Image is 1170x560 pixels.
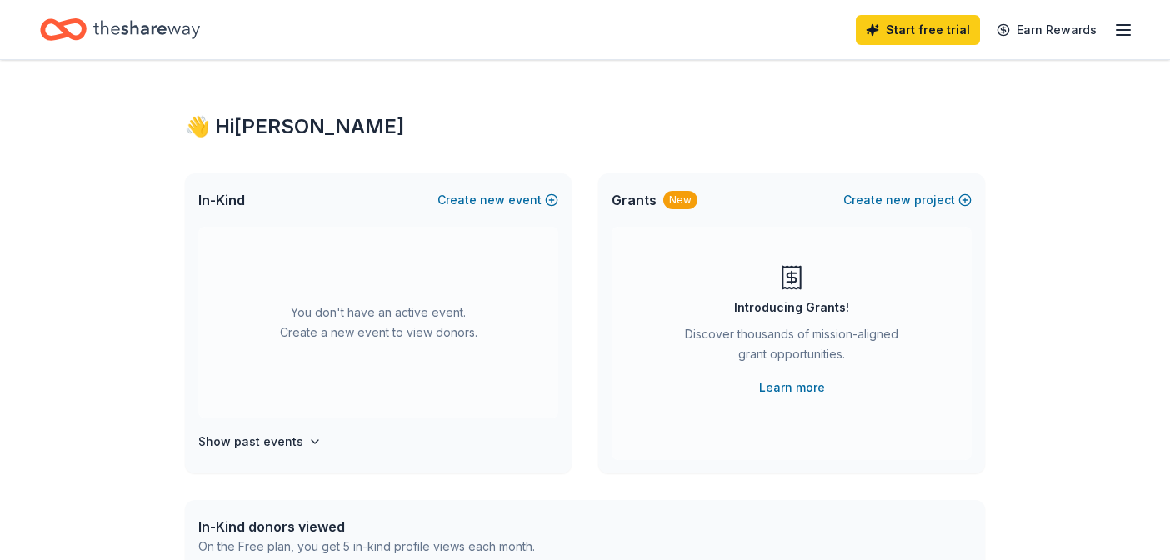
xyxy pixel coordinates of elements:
span: In-Kind [198,190,245,210]
div: 👋 Hi [PERSON_NAME] [185,113,985,140]
a: Learn more [759,377,825,397]
button: Createnewevent [437,190,558,210]
a: Home [40,10,200,49]
span: Grants [612,190,657,210]
div: New [663,191,697,209]
span: new [480,190,505,210]
div: You don't have an active event. Create a new event to view donors. [198,227,558,418]
button: Createnewproject [843,190,972,210]
button: Show past events [198,432,322,452]
div: Discover thousands of mission-aligned grant opportunities. [678,324,905,371]
div: On the Free plan, you get 5 in-kind profile views each month. [198,537,535,557]
a: Earn Rewards [987,15,1107,45]
div: Introducing Grants! [734,297,849,317]
h4: Show past events [198,432,303,452]
div: In-Kind donors viewed [198,517,535,537]
a: Start free trial [856,15,980,45]
span: new [886,190,911,210]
